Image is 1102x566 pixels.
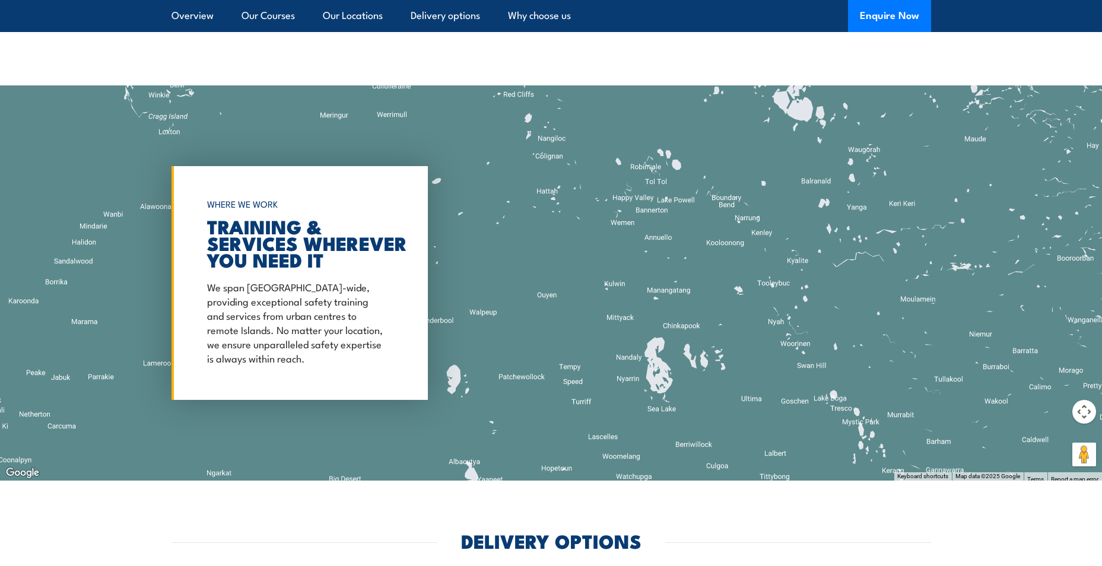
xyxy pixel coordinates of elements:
[207,193,386,215] h6: WHERE WE WORK
[3,465,42,481] img: Google
[207,218,386,268] h2: TRAINING & SERVICES WHEREVER YOU NEED IT
[461,532,641,549] h2: DELIVERY OPTIONS
[3,465,42,481] a: Open this area in Google Maps (opens a new window)
[207,279,386,365] p: We span [GEOGRAPHIC_DATA]-wide, providing exceptional safety training and services from urban cen...
[1072,443,1096,466] button: Drag Pegman onto the map to open Street View
[1072,400,1096,424] button: Map camera controls
[1027,476,1044,482] a: Terms (opens in new tab)
[1051,476,1098,482] a: Report a map error
[897,472,948,481] button: Keyboard shortcuts
[955,473,1020,479] span: Map data ©2025 Google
